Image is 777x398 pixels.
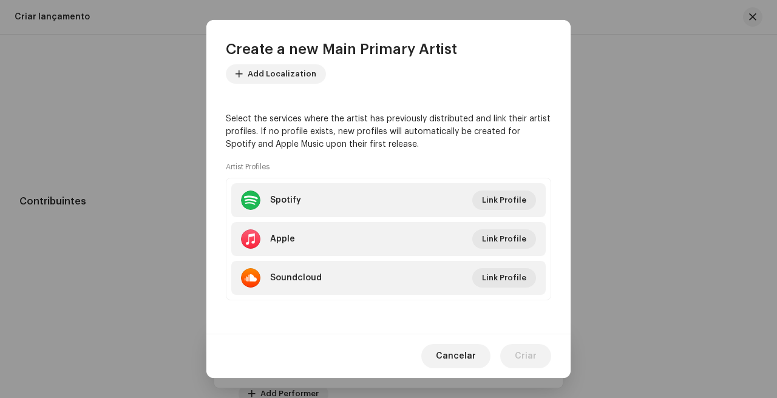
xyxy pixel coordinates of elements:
button: Link Profile [472,191,536,210]
span: Cancelar [436,344,476,368]
span: Link Profile [482,227,526,251]
span: Create a new Main Primary Artist [226,39,457,59]
button: Link Profile [472,229,536,249]
span: Criar [515,344,537,368]
span: Link Profile [482,188,526,212]
span: Link Profile [482,266,526,290]
button: Link Profile [472,268,536,288]
p: Select the services where the artist has previously distributed and link their artist profiles. I... [226,113,551,151]
span: Add Localization [248,62,316,86]
small: Artist Profiles [226,161,270,173]
button: Cancelar [421,344,490,368]
button: Add Localization [226,64,326,84]
button: Criar [500,344,551,368]
div: Apple [270,234,295,244]
div: Spotify [270,195,301,205]
div: Soundcloud [270,273,322,283]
